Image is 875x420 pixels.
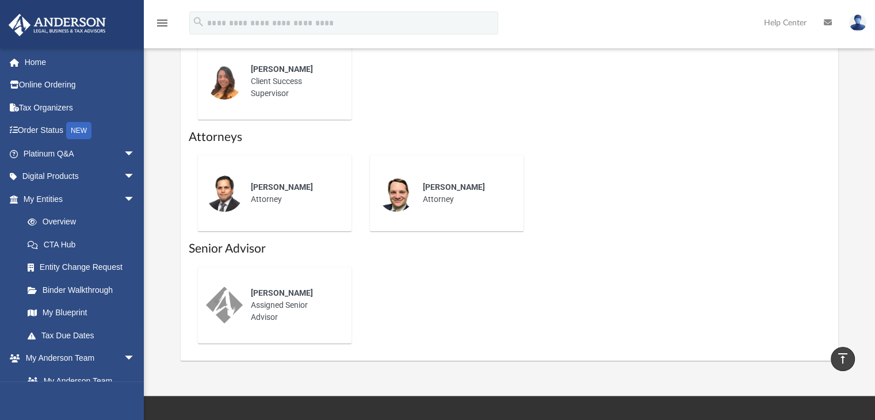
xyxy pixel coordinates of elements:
[124,165,147,189] span: arrow_drop_down
[831,347,855,371] a: vertical_align_top
[155,22,169,30] a: menu
[378,175,415,212] img: thumbnail
[8,74,152,97] a: Online Ordering
[206,175,243,212] img: thumbnail
[16,301,147,324] a: My Blueprint
[251,288,313,297] span: [PERSON_NAME]
[8,188,152,211] a: My Entitiesarrow_drop_down
[16,278,152,301] a: Binder Walkthrough
[243,173,343,213] div: Attorney
[189,129,831,146] h1: Attorneys
[8,96,152,119] a: Tax Organizers
[243,279,343,331] div: Assigned Senior Advisor
[16,233,152,256] a: CTA Hub
[5,14,109,36] img: Anderson Advisors Platinum Portal
[8,119,152,143] a: Order StatusNEW
[16,256,152,279] a: Entity Change Request
[251,64,313,74] span: [PERSON_NAME]
[155,16,169,30] i: menu
[8,347,147,370] a: My Anderson Teamarrow_drop_down
[16,211,152,234] a: Overview
[189,240,831,257] h1: Senior Advisor
[251,182,313,192] span: [PERSON_NAME]
[16,369,141,392] a: My Anderson Team
[206,287,243,323] img: thumbnail
[423,182,485,192] span: [PERSON_NAME]
[243,55,343,108] div: Client Success Supervisor
[8,165,152,188] a: Digital Productsarrow_drop_down
[66,122,91,139] div: NEW
[16,324,152,347] a: Tax Due Dates
[836,352,850,365] i: vertical_align_top
[849,14,866,31] img: User Pic
[8,51,152,74] a: Home
[124,188,147,211] span: arrow_drop_down
[8,142,152,165] a: Platinum Q&Aarrow_drop_down
[124,347,147,371] span: arrow_drop_down
[206,63,243,100] img: thumbnail
[415,173,515,213] div: Attorney
[124,142,147,166] span: arrow_drop_down
[192,16,205,28] i: search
